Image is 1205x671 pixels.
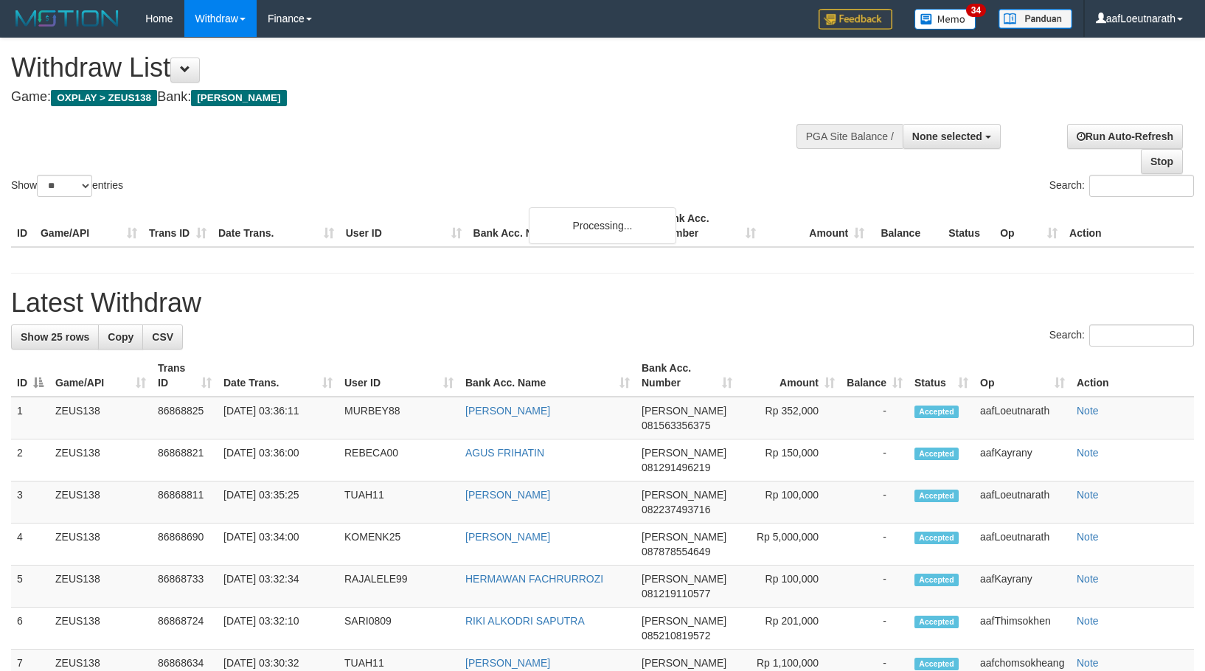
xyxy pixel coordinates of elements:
[642,462,710,473] span: Copy 081291496219 to clipboard
[218,608,338,650] td: [DATE] 03:32:10
[1067,124,1183,149] a: Run Auto-Refresh
[529,207,676,244] div: Processing...
[796,124,903,149] div: PGA Site Balance /
[1089,175,1194,197] input: Search:
[642,615,726,627] span: [PERSON_NAME]
[642,504,710,515] span: Copy 082237493716 to clipboard
[966,4,986,17] span: 34
[152,439,218,481] td: 86868821
[11,324,99,350] a: Show 25 rows
[1077,405,1099,417] a: Note
[338,439,459,481] td: REBECA00
[218,566,338,608] td: [DATE] 03:32:34
[738,397,841,439] td: Rp 352,000
[49,566,152,608] td: ZEUS138
[465,531,550,543] a: [PERSON_NAME]
[999,9,1072,29] img: panduan.png
[212,205,340,247] th: Date Trans.
[841,355,909,397] th: Balance: activate to sort column ascending
[914,406,959,418] span: Accepted
[152,397,218,439] td: 86868825
[51,90,157,106] span: OXPLAY > ZEUS138
[465,405,550,417] a: [PERSON_NAME]
[1089,324,1194,347] input: Search:
[1077,489,1099,501] a: Note
[914,616,959,628] span: Accepted
[642,546,710,557] span: Copy 087878554649 to clipboard
[912,131,982,142] span: None selected
[218,481,338,524] td: [DATE] 03:35:25
[1077,615,1099,627] a: Note
[841,397,909,439] td: -
[338,481,459,524] td: TUAH11
[914,658,959,670] span: Accepted
[738,355,841,397] th: Amount: activate to sort column ascending
[98,324,143,350] a: Copy
[152,481,218,524] td: 86868811
[642,489,726,501] span: [PERSON_NAME]
[218,355,338,397] th: Date Trans.: activate to sort column ascending
[974,481,1071,524] td: aafLoeutnarath
[108,331,133,343] span: Copy
[1063,205,1194,247] th: Action
[819,9,892,29] img: Feedback.jpg
[1049,175,1194,197] label: Search:
[338,355,459,397] th: User ID: activate to sort column ascending
[738,524,841,566] td: Rp 5,000,000
[1077,447,1099,459] a: Note
[152,355,218,397] th: Trans ID: activate to sort column ascending
[143,205,212,247] th: Trans ID
[11,524,49,566] td: 4
[1077,573,1099,585] a: Note
[642,588,710,599] span: Copy 081219110577 to clipboard
[841,439,909,481] td: -
[11,397,49,439] td: 1
[11,7,123,29] img: MOTION_logo.png
[903,124,1001,149] button: None selected
[841,524,909,566] td: -
[642,531,726,543] span: [PERSON_NAME]
[994,205,1063,247] th: Op
[49,355,152,397] th: Game/API: activate to sort column ascending
[35,205,143,247] th: Game/API
[642,405,726,417] span: [PERSON_NAME]
[636,355,738,397] th: Bank Acc. Number: activate to sort column ascending
[642,573,726,585] span: [PERSON_NAME]
[465,657,550,669] a: [PERSON_NAME]
[21,331,89,343] span: Show 25 rows
[914,574,959,586] span: Accepted
[870,205,942,247] th: Balance
[11,53,788,83] h1: Withdraw List
[11,288,1194,318] h1: Latest Withdraw
[738,566,841,608] td: Rp 100,000
[974,355,1071,397] th: Op: activate to sort column ascending
[11,608,49,650] td: 6
[152,524,218,566] td: 86868690
[841,481,909,524] td: -
[738,608,841,650] td: Rp 201,000
[465,447,544,459] a: AGUS FRIHATIN
[909,355,974,397] th: Status: activate to sort column ascending
[465,615,585,627] a: RIKI ALKODRI SAPUTRA
[974,439,1071,481] td: aafKayrany
[37,175,92,197] select: Showentries
[642,447,726,459] span: [PERSON_NAME]
[974,566,1071,608] td: aafKayrany
[914,448,959,460] span: Accepted
[841,566,909,608] td: -
[11,481,49,524] td: 3
[465,489,550,501] a: [PERSON_NAME]
[974,524,1071,566] td: aafLoeutnarath
[468,205,654,247] th: Bank Acc. Name
[459,355,636,397] th: Bank Acc. Name: activate to sort column ascending
[152,566,218,608] td: 86868733
[152,331,173,343] span: CSV
[11,355,49,397] th: ID: activate to sort column descending
[49,481,152,524] td: ZEUS138
[942,205,994,247] th: Status
[338,566,459,608] td: RAJALELE99
[1071,355,1194,397] th: Action
[218,524,338,566] td: [DATE] 03:34:00
[338,608,459,650] td: SARI0809
[841,608,909,650] td: -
